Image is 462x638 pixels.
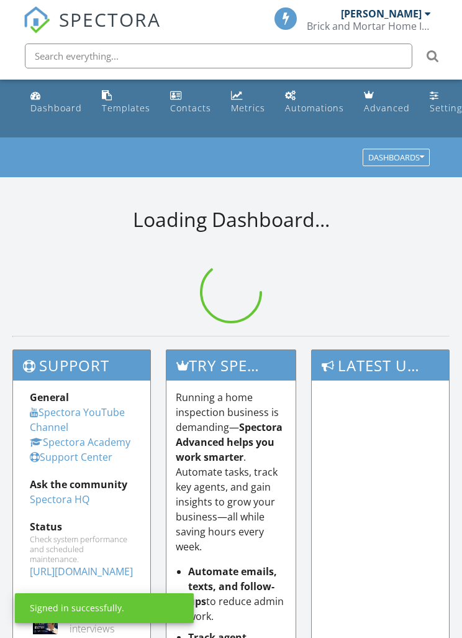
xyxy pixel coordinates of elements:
[188,565,277,608] strong: Automate emails, texts, and follow-ups
[25,44,412,68] input: Search everything...
[59,6,161,32] span: SPECTORA
[102,102,150,114] div: Templates
[363,149,430,167] button: Dashboards
[176,390,287,554] p: Running a home inspection business is demanding— . Automate tasks, track key agents, and gain ins...
[285,102,344,114] div: Automations
[30,519,134,534] div: Status
[30,477,134,492] div: Ask the community
[231,102,265,114] div: Metrics
[30,565,133,578] a: [URL][DOMAIN_NAME]
[97,85,155,120] a: Templates
[280,85,349,120] a: Automations (Basic)
[364,102,410,114] div: Advanced
[165,85,216,120] a: Contacts
[176,420,283,464] strong: Spectora Advanced helps you work smarter
[188,564,287,624] li: to reduce admin work.
[30,450,112,464] a: Support Center
[25,85,87,120] a: Dashboard
[30,435,130,449] a: Spectora Academy
[341,7,422,20] div: [PERSON_NAME]
[30,492,89,506] a: Spectora HQ
[166,350,296,381] h3: Try spectora advanced [DATE]
[30,591,134,606] div: Industry Knowledge
[226,85,270,120] a: Metrics
[30,102,82,114] div: Dashboard
[30,534,134,564] div: Check system performance and scheduled maintenance.
[307,20,431,32] div: Brick and Mortar Home Inspection Services
[312,350,449,381] h3: Latest Updates
[23,6,50,34] img: The Best Home Inspection Software - Spectora
[23,17,161,43] a: SPECTORA
[30,405,125,434] a: Spectora YouTube Channel
[170,102,211,114] div: Contacts
[30,391,69,404] strong: General
[368,154,424,162] div: Dashboards
[30,602,124,614] div: Signed in successfully.
[13,350,150,381] h3: Support
[359,85,415,120] a: Advanced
